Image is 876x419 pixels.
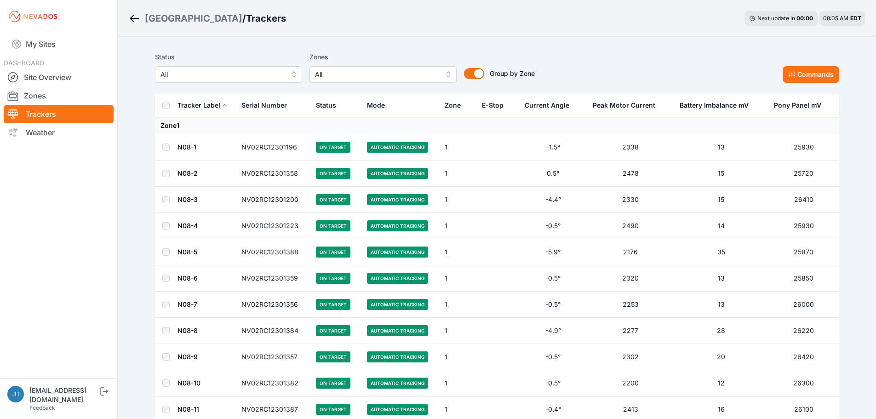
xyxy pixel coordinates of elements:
[367,101,385,110] div: Mode
[236,239,311,265] td: NV02RC12301388
[525,94,577,116] button: Current Angle
[236,292,311,318] td: NV02RC12301356
[367,94,392,116] button: Mode
[587,161,674,187] td: 2478
[439,213,476,239] td: 1
[177,94,228,116] button: Tracker Label
[367,247,428,258] span: Automatic Tracking
[155,117,839,134] td: Zone 1
[177,405,199,413] a: N08-11
[177,248,197,256] a: N08-5
[145,12,242,25] a: [GEOGRAPHIC_DATA]
[768,161,839,187] td: 25720
[316,194,350,205] span: On Target
[439,187,476,213] td: 1
[768,239,839,265] td: 25870
[315,69,438,80] span: All
[519,134,587,161] td: -1.5°
[587,265,674,292] td: 2320
[439,292,476,318] td: 1
[316,247,350,258] span: On Target
[674,213,768,239] td: 14
[246,12,286,25] h3: Trackers
[587,292,674,318] td: 2253
[587,344,674,370] td: 2302
[177,169,198,177] a: N08-2
[236,370,311,396] td: NV02RC12301382
[4,86,114,105] a: Zones
[177,143,196,151] a: N08-1
[768,265,839,292] td: 25850
[519,187,587,213] td: -4.4°
[439,161,476,187] td: 1
[796,15,813,22] div: 00 : 00
[768,344,839,370] td: 26420
[367,404,428,415] span: Automatic Tracking
[29,404,55,411] a: Feedback
[823,15,848,22] span: 08:05 AM
[7,386,24,402] img: jhaberkorn@invenergy.com
[177,222,198,230] a: N08-4
[316,273,350,284] span: On Target
[445,101,461,110] div: Zone
[367,168,428,179] span: Automatic Tracking
[525,101,569,110] div: Current Angle
[593,94,663,116] button: Peak Motor Current
[587,213,674,239] td: 2490
[439,318,476,344] td: 1
[519,370,587,396] td: -0.5°
[680,94,756,116] button: Battery Imbalance mV
[768,213,839,239] td: 25930
[367,194,428,205] span: Automatic Tracking
[519,213,587,239] td: -0.5°
[482,101,504,110] div: E-Stop
[768,187,839,213] td: 26410
[367,273,428,284] span: Automatic Tracking
[587,318,674,344] td: 2277
[177,274,198,282] a: N08-6
[236,265,311,292] td: NV02RC12301359
[768,292,839,318] td: 26000
[236,187,311,213] td: NV02RC12301200
[316,299,350,310] span: On Target
[4,33,114,55] a: My Sites
[316,378,350,389] span: On Target
[316,351,350,362] span: On Target
[593,101,655,110] div: Peak Motor Current
[680,101,749,110] div: Battery Imbalance mV
[316,404,350,415] span: On Target
[490,69,535,77] span: Group by Zone
[587,239,674,265] td: 2176
[439,239,476,265] td: 1
[674,161,768,187] td: 15
[236,344,311,370] td: NV02RC12301357
[160,69,284,80] span: All
[439,370,476,396] td: 1
[236,213,311,239] td: NV02RC12301223
[367,299,428,310] span: Automatic Tracking
[674,239,768,265] td: 35
[309,66,457,83] button: All
[482,94,511,116] button: E-Stop
[177,327,198,334] a: N08-8
[177,379,200,387] a: N08-10
[768,370,839,396] td: 26300
[783,66,839,83] button: Commands
[316,325,350,336] span: On Target
[316,101,336,110] div: Status
[316,220,350,231] span: On Target
[674,370,768,396] td: 12
[768,134,839,161] td: 25930
[236,161,311,187] td: NV02RC12301358
[445,94,468,116] button: Zone
[439,134,476,161] td: 1
[674,318,768,344] td: 28
[177,195,198,203] a: N08-3
[309,52,457,63] label: Zones
[241,94,294,116] button: Serial Number
[519,344,587,370] td: -0.5°
[774,101,821,110] div: Pony Panel mV
[316,142,350,153] span: On Target
[242,12,246,25] span: /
